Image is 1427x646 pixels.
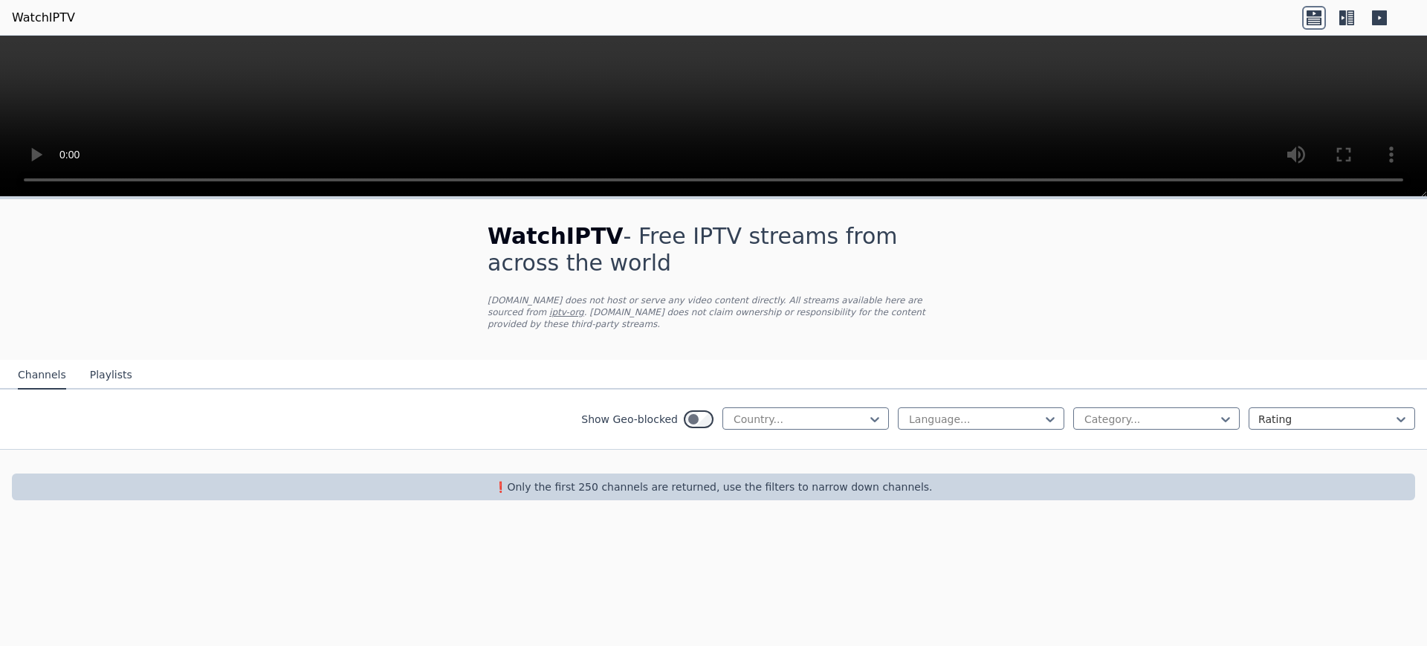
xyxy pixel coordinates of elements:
h1: - Free IPTV streams from across the world [488,223,939,277]
p: [DOMAIN_NAME] does not host or serve any video content directly. All streams available here are s... [488,294,939,330]
button: Playlists [90,361,132,390]
span: WatchIPTV [488,223,624,249]
a: iptv-org [549,307,584,317]
button: Channels [18,361,66,390]
a: WatchIPTV [12,9,75,27]
p: ❗️Only the first 250 channels are returned, use the filters to narrow down channels. [18,479,1409,494]
label: Show Geo-blocked [581,412,678,427]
